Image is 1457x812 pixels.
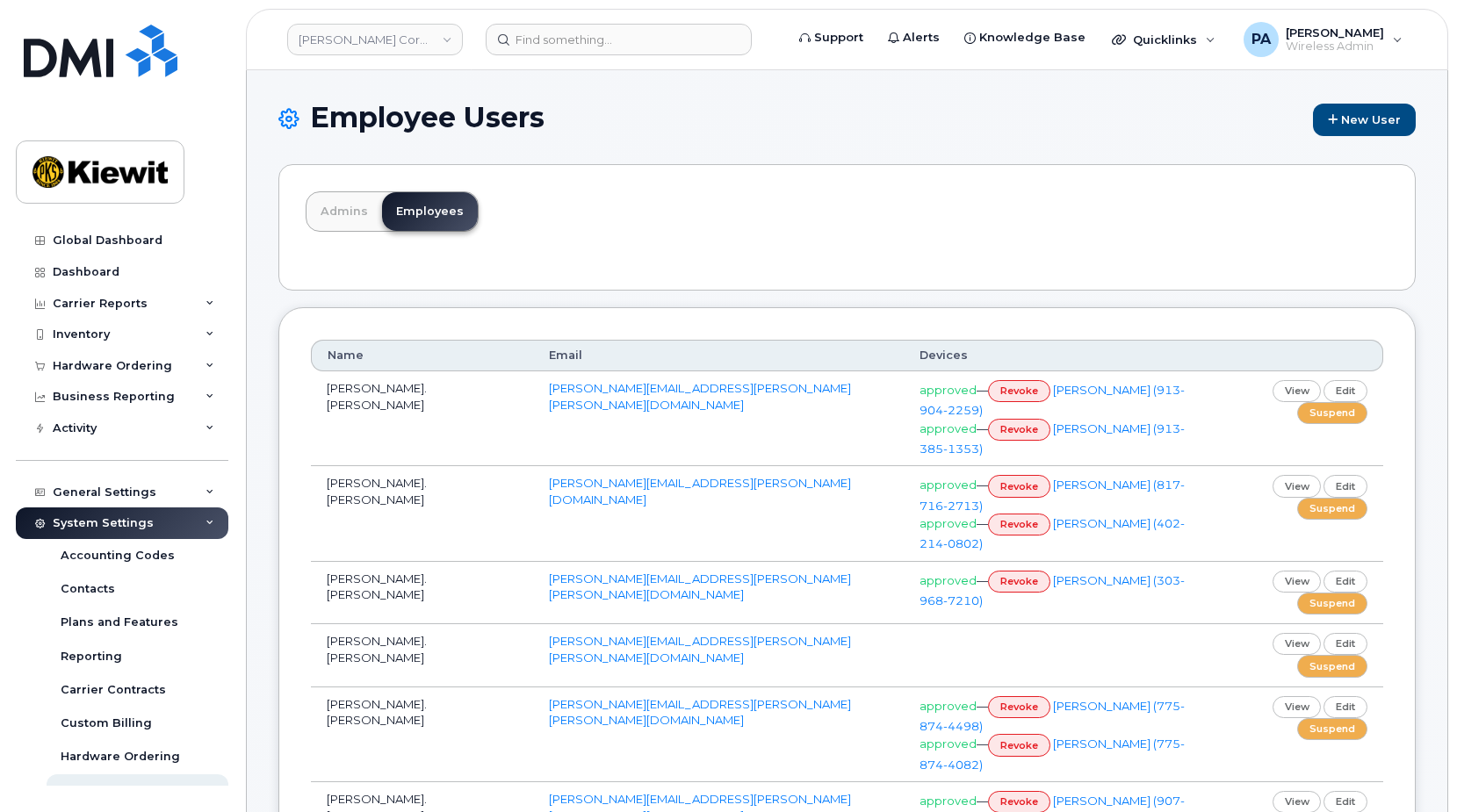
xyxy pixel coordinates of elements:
[920,383,1185,417] a: [PERSON_NAME] (913-904-2259)
[904,687,1223,782] td: — —
[1324,633,1367,655] a: edit
[988,696,1050,718] a: revoke
[1324,380,1367,402] a: edit
[549,476,851,507] a: [PERSON_NAME][EMAIL_ADDRESS][PERSON_NAME][DOMAIN_NAME]
[1273,633,1322,655] a: view
[1273,696,1322,718] a: view
[904,562,1223,624] td: —
[311,340,533,371] th: Name
[311,466,533,561] td: [PERSON_NAME].[PERSON_NAME]
[988,514,1050,535] a: revoke
[311,624,533,686] td: [PERSON_NAME].[PERSON_NAME]
[382,192,478,231] a: Employees
[920,383,977,397] span: approved
[1297,718,1367,740] a: suspend
[1297,498,1367,520] a: suspend
[549,697,851,728] a: [PERSON_NAME][EMAIL_ADDRESS][PERSON_NAME][PERSON_NAME][DOMAIN_NAME]
[920,699,977,713] span: approved
[311,562,533,624] td: [PERSON_NAME].[PERSON_NAME]
[920,573,1185,607] a: [PERSON_NAME] (303-968-7210)
[904,340,1223,371] th: Devices
[549,634,851,665] a: [PERSON_NAME][EMAIL_ADDRESS][PERSON_NAME][PERSON_NAME][DOMAIN_NAME]
[920,478,1185,512] a: [PERSON_NAME] (817-716-2713)
[904,466,1223,561] td: — —
[988,734,1050,756] a: revoke
[307,192,382,231] a: Admins
[1297,402,1367,424] a: suspend
[988,419,1050,441] a: revoke
[920,737,1185,771] a: [PERSON_NAME] (775-874-4082)
[1273,571,1322,593] a: view
[1324,571,1367,593] a: edit
[920,516,977,530] span: approved
[1297,655,1367,677] a: suspend
[920,478,977,492] span: approved
[904,371,1223,466] td: — —
[920,794,977,808] span: approved
[311,371,533,466] td: [PERSON_NAME].[PERSON_NAME]
[533,340,904,371] th: Email
[1313,104,1416,136] a: New User
[920,421,1185,456] a: [PERSON_NAME] (913-385-1353)
[920,573,977,587] span: approved
[988,380,1050,402] a: revoke
[1324,696,1367,718] a: edit
[1273,475,1322,497] a: view
[1324,475,1367,497] a: edit
[1297,593,1367,614] a: suspend
[311,687,533,782] td: [PERSON_NAME].[PERSON_NAME]
[920,421,977,435] span: approved
[1273,380,1322,402] a: view
[988,475,1050,497] a: revoke
[920,516,1185,550] a: [PERSON_NAME] (402-214-0802)
[549,381,851,412] a: [PERSON_NAME][EMAIL_ADDRESS][PERSON_NAME][PERSON_NAME][DOMAIN_NAME]
[549,571,851,602] a: [PERSON_NAME][EMAIL_ADDRESS][PERSON_NAME][PERSON_NAME][DOMAIN_NAME]
[278,102,1416,136] h1: Employee Users
[920,737,977,751] span: approved
[920,699,1185,733] a: [PERSON_NAME] (775-874-4498)
[988,571,1050,593] a: revoke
